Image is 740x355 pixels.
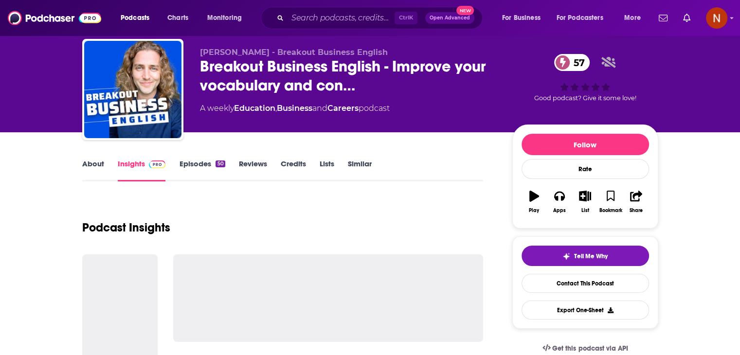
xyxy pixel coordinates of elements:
img: User Profile [706,7,727,29]
img: Podchaser Pro [149,160,166,168]
a: 57 [554,54,590,71]
div: 50 [216,160,225,167]
button: tell me why sparkleTell Me Why [522,246,649,266]
span: More [624,11,641,25]
a: Show notifications dropdown [679,10,694,26]
div: Apps [553,208,566,213]
a: Contact This Podcast [522,274,649,293]
span: and [312,104,327,113]
button: Bookmark [598,184,623,219]
div: A weekly podcast [200,103,390,114]
span: Logged in as AdelNBM [706,7,727,29]
button: Export One-Sheet [522,301,649,319]
img: Breakout Business English - Improve your vocabulary and confidence using English at work. [84,41,181,138]
div: Bookmark [599,208,622,213]
button: open menu [114,10,162,26]
button: Open AdvancedNew [425,12,474,24]
span: Tell Me Why [574,252,608,260]
span: [PERSON_NAME] - Breakout Business English [200,48,388,57]
button: open menu [617,10,653,26]
span: 57 [564,54,590,71]
span: Open Advanced [430,16,470,20]
img: Podchaser - Follow, Share and Rate Podcasts [8,9,101,27]
a: Charts [161,10,194,26]
a: About [82,159,104,181]
img: tell me why sparkle [562,252,570,260]
button: Apps [547,184,572,219]
span: Ctrl K [395,12,417,24]
a: Education [234,104,275,113]
button: Follow [522,134,649,155]
input: Search podcasts, credits, & more... [288,10,395,26]
button: open menu [200,10,254,26]
div: Rate [522,159,649,179]
a: Reviews [239,159,267,181]
span: Podcasts [121,11,149,25]
a: Episodes50 [179,159,225,181]
a: Careers [327,104,359,113]
span: Good podcast? Give it some love! [534,94,636,102]
a: InsightsPodchaser Pro [118,159,166,181]
div: Play [529,208,539,213]
div: Share [630,208,643,213]
span: Charts [167,11,188,25]
div: List [581,208,589,213]
a: Show notifications dropdown [655,10,671,26]
span: For Business [502,11,541,25]
button: Share [623,184,649,219]
span: , [275,104,277,113]
span: Monitoring [207,11,242,25]
div: 57Good podcast? Give it some love! [512,48,658,108]
a: Credits [281,159,306,181]
button: open menu [550,10,617,26]
a: Lists [320,159,334,181]
button: Play [522,184,547,219]
span: Get this podcast via API [552,344,628,353]
span: For Podcasters [557,11,603,25]
span: New [456,6,474,15]
a: Similar [348,159,372,181]
button: List [572,184,597,219]
a: Business [277,104,312,113]
h1: Podcast Insights [82,220,170,235]
div: Search podcasts, credits, & more... [270,7,492,29]
button: Show profile menu [706,7,727,29]
button: open menu [495,10,553,26]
